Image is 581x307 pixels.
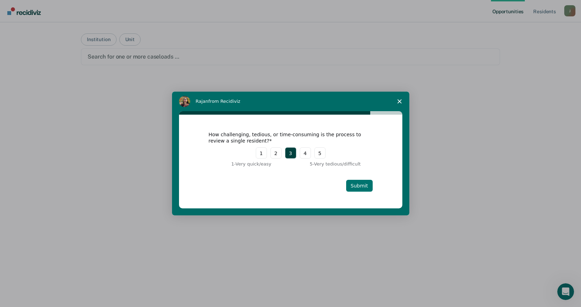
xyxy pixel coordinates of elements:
[209,161,271,168] div: 1 - Very quick/easy
[208,99,240,104] span: from Recidiviz
[196,99,209,104] span: Rajan
[256,147,267,159] button: 1
[310,161,373,168] div: 5 - Very tedious/difficult
[314,147,326,159] button: 5
[285,147,296,159] button: 3
[390,92,409,111] span: Close survey
[300,147,311,159] button: 4
[179,96,190,107] img: Profile image for Rajan
[270,147,282,159] button: 2
[346,180,373,192] button: Submit
[209,131,362,144] div: How challenging, tedious, or time-consuming is the process to review a single resident?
